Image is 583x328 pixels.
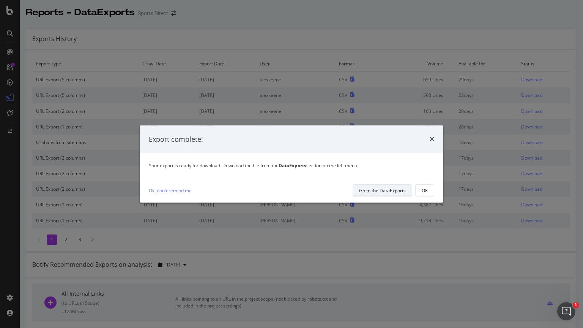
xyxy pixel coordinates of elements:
span: 1 [573,302,579,308]
a: Ok, don't remind me [149,187,192,195]
button: OK [415,184,434,196]
iframe: Intercom live chat [557,302,575,320]
div: Your export is ready for download. Download the file from the [149,162,434,169]
strong: DataExports [279,162,306,169]
div: modal [140,125,443,203]
div: Export complete! [149,135,203,144]
div: Go to the DataExports [359,187,406,194]
span: section on the left menu. [279,162,358,169]
button: Go to the DataExports [353,184,412,196]
div: OK [422,187,428,194]
div: times [430,135,434,144]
